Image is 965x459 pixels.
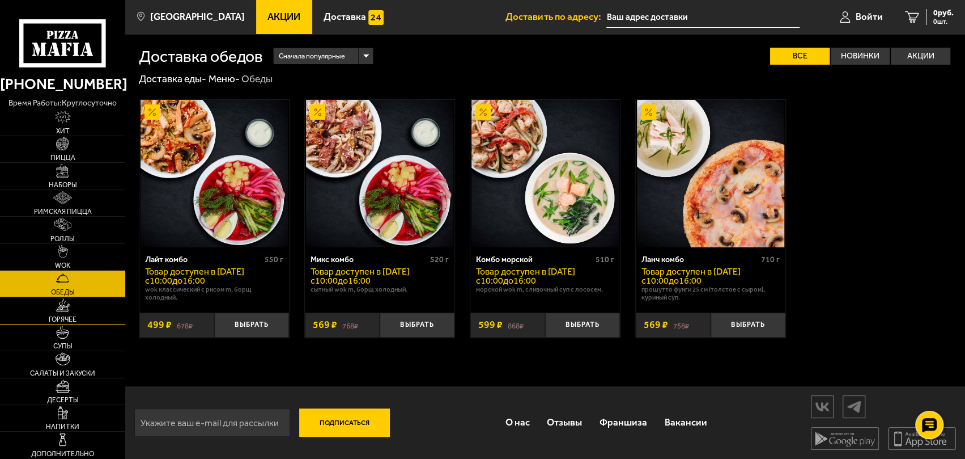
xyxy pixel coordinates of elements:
img: Акционный [144,104,160,120]
button: Выбрать [380,313,454,337]
span: Горячее [49,316,76,323]
a: Вакансии [656,406,716,439]
span: Войти [856,12,883,22]
span: 710 г [761,255,780,264]
span: 0 шт. [933,18,954,25]
span: Товар доступен [145,266,209,277]
button: Подписаться [299,409,390,437]
p: Wok классический с рисом M, Борщ холодный. [145,285,283,301]
a: АкционныйКомбо морской [470,100,619,247]
span: Хит [56,128,70,134]
img: Ланч комбо [637,100,784,247]
input: Укажите ваш e-mail для рассылки [134,409,290,437]
span: 0 руб. [933,9,954,17]
label: Акции [891,48,950,65]
span: Наборы [49,182,77,188]
label: Новинки [831,48,890,65]
span: 520 г [430,255,449,264]
h1: Доставка обедов [139,48,263,64]
div: Комбо морской [476,255,593,264]
span: Супы [53,343,73,349]
span: 599 ₽ [478,320,503,330]
span: Акции [267,12,300,22]
span: Пицца [50,154,75,161]
span: c 10:00 до 16:00 [145,275,205,286]
span: WOK [55,262,70,269]
img: 15daf4d41897b9f0e9f617042186c801.svg [368,10,384,26]
s: 768 ₽ [342,320,358,330]
img: Лайт комбо [141,100,288,247]
s: 678 ₽ [177,320,193,330]
span: 510 г [596,255,614,264]
img: Акционный [641,104,656,120]
span: Десерты [47,397,79,403]
a: Доставка еды- [139,73,206,85]
span: Товар доступен [311,266,375,277]
button: Выбрать [214,313,289,337]
a: АкционныйМикс комбо [305,100,454,247]
img: vk [811,397,833,416]
button: Выбрать [545,313,620,337]
img: Акционный [310,104,325,120]
div: Микс комбо [311,255,427,264]
img: tg [843,397,865,416]
a: Франшиза [591,406,656,439]
span: Салаты и закуски [30,370,95,377]
img: Акционный [475,104,491,120]
span: Дополнительно [31,450,94,457]
img: Микс комбо [306,100,453,247]
span: Обеды [51,289,75,296]
div: Ланч комбо [641,255,758,264]
span: [GEOGRAPHIC_DATA] [150,12,245,22]
span: Доставить по адресу: [505,12,606,22]
span: 569 ₽ [313,320,337,330]
span: Доставка [324,12,366,22]
span: в [DATE] [375,266,410,277]
span: в [DATE] [540,266,575,277]
span: в [DATE] [705,266,741,277]
button: Выбрать [711,313,785,337]
a: Меню- [209,73,240,85]
s: 868 ₽ [508,320,524,330]
span: Роллы [50,235,75,242]
span: Сначала популярные [279,47,345,66]
s: 758 ₽ [673,320,689,330]
div: Обеды [241,73,273,86]
span: в [DATE] [209,266,244,277]
span: Товар доступен [476,266,540,277]
span: Римская пицца [34,208,92,215]
span: c 10:00 до 16:00 [476,275,536,286]
span: c 10:00 до 16:00 [311,275,371,286]
input: Ваш адрес доставки [606,7,800,28]
span: 550 г [265,255,283,264]
a: АкционныйЛайт комбо [139,100,288,247]
span: Товар доступен [641,266,705,277]
span: Напитки [46,423,79,430]
p: Сытный Wok M, Борщ холодный. [311,285,449,293]
img: Комбо морской [471,100,619,247]
a: АкционныйЛанч комбо [636,100,785,247]
span: 499 ₽ [147,320,172,330]
span: 569 ₽ [644,320,668,330]
a: О нас [496,406,538,439]
a: Отзывы [538,406,591,439]
div: Лайт комбо [145,255,262,264]
span: c 10:00 до 16:00 [641,275,702,286]
p: Прошутто Фунги 25 см (толстое с сыром), Куриный суп. [641,285,780,301]
label: Все [770,48,830,65]
p: Морской Wok M, Сливочный суп с лососем. [476,285,614,293]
